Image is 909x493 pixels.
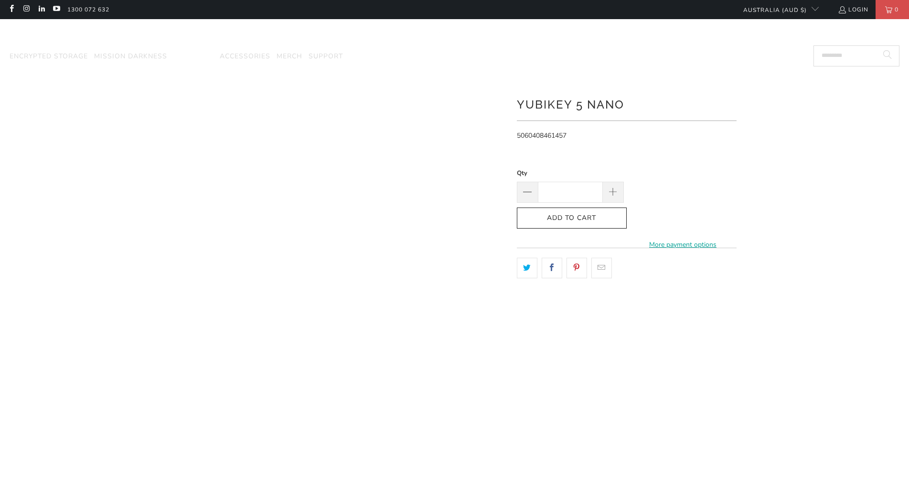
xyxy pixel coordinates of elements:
[7,6,15,13] a: Trust Panda Australia on Facebook
[277,52,302,61] span: Merch
[542,258,562,278] a: Share this on Facebook
[94,45,167,68] a: Mission Darkness
[517,168,624,178] label: Qty
[22,6,30,13] a: Trust Panda Australia on Instagram
[52,6,60,13] a: Trust Panda Australia on YouTube
[173,52,203,61] span: YubiKey
[630,240,737,250] a: More payment options
[876,45,899,66] button: Search
[527,214,617,222] span: Add to Cart
[67,4,109,15] a: 1300 072 632
[10,45,88,68] a: Encrypted Storage
[517,258,537,278] a: Share this on Twitter
[813,45,899,66] input: Search...
[173,45,214,68] summary: YubiKey
[517,94,737,113] h1: YubiKey 5 Nano
[10,45,343,68] nav: Translation missing: en.navigation.header.main_nav
[277,45,302,68] a: Merch
[94,52,167,61] span: Mission Darkness
[591,258,612,278] a: Email this to a friend
[37,6,45,13] a: Trust Panda Australia on LinkedIn
[220,45,270,68] a: Accessories
[309,45,343,68] a: Support
[517,208,627,229] button: Add to Cart
[406,24,503,44] img: Trust Panda Australia
[220,52,270,61] span: Accessories
[10,52,88,61] span: Encrypted Storage
[517,131,567,140] span: 5060408461457
[838,4,868,15] a: Login
[309,52,343,61] span: Support
[567,258,587,278] a: Share this on Pinterest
